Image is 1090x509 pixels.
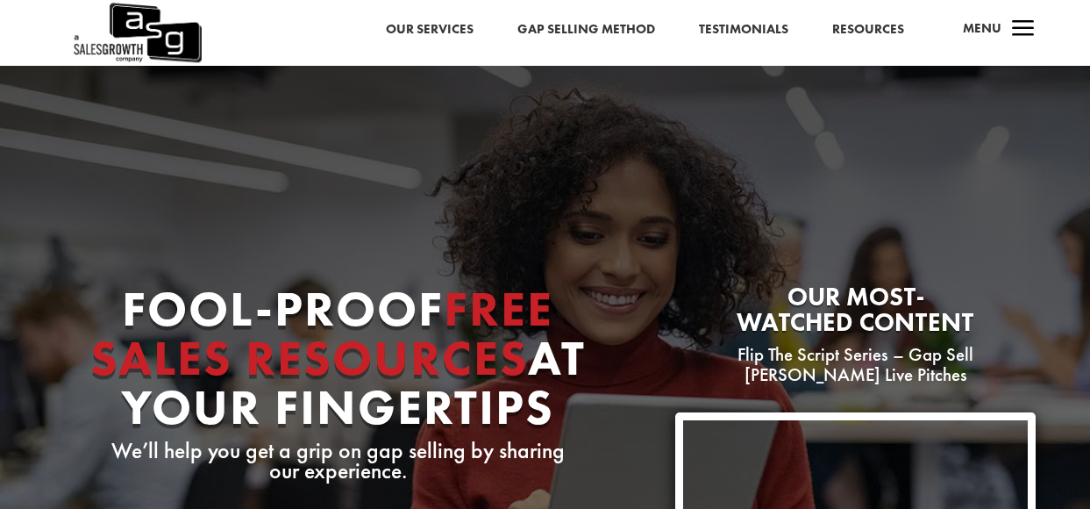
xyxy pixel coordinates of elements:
p: We’ll help you get a grip on gap selling by sharing our experience. [54,441,622,483]
span: Menu [963,19,1001,37]
a: Resources [832,18,904,41]
h1: Fool-proof At Your Fingertips [54,284,622,441]
span: a [1006,12,1041,47]
p: Flip The Script Series – Gap Sell [PERSON_NAME] Live Pitches [675,344,1036,386]
a: Testimonials [699,18,788,41]
a: Our Services [386,18,474,41]
a: Gap Selling Method [517,18,655,41]
h2: Our most-watched content [675,284,1036,344]
span: Free Sales Resources [90,277,554,390]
